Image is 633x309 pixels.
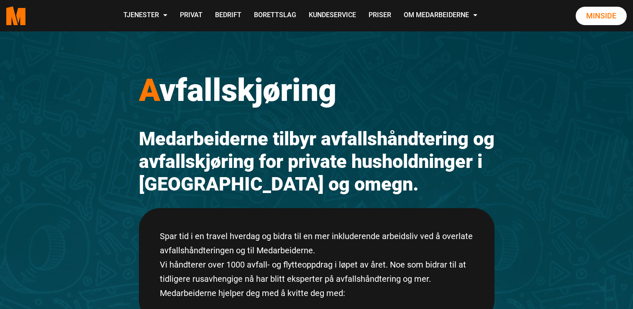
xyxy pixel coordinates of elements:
[139,128,495,196] h2: Medarbeiderne tilbyr avfallshåndtering og avfallskjøring for private husholdninger i [GEOGRAPHIC_...
[248,1,302,31] a: Borettslag
[302,1,362,31] a: Kundeservice
[576,7,627,25] a: Minside
[209,1,248,31] a: Bedrift
[397,1,484,31] a: Om Medarbeiderne
[362,1,397,31] a: Priser
[139,72,159,108] span: A
[117,1,174,31] a: Tjenester
[174,1,209,31] a: Privat
[139,71,495,109] h1: vfallskjøring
